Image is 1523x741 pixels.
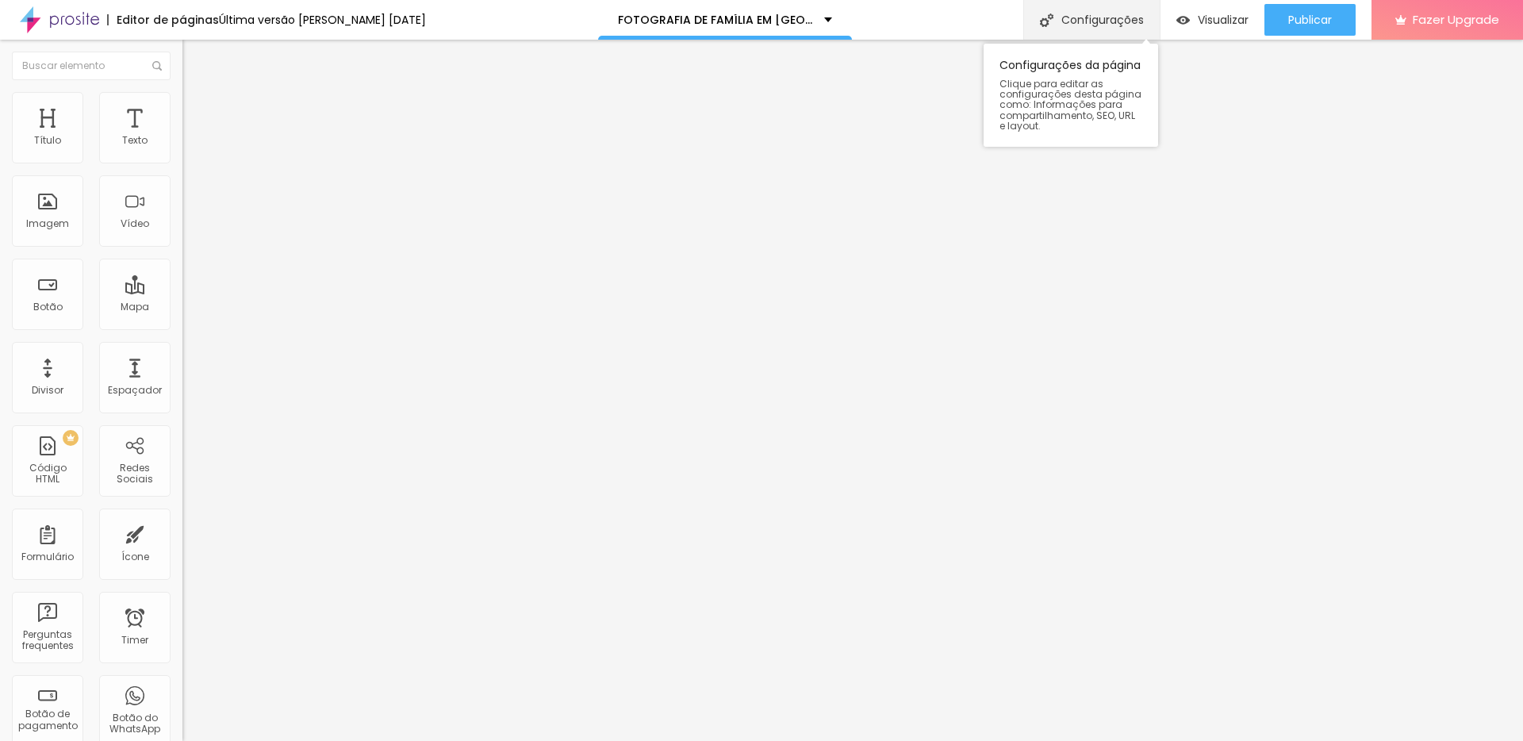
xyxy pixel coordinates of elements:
[121,635,148,646] div: Timer
[1413,13,1499,26] span: Fazer Upgrade
[103,712,166,735] div: Botão do WhatsApp
[182,40,1523,741] iframe: To enrich screen reader interactions, please activate Accessibility in Grammarly extension settings
[32,385,63,396] div: Divisor
[16,629,79,652] div: Perguntas frequentes
[121,218,149,229] div: Vídeo
[12,52,171,80] input: Buscar elemento
[1176,13,1190,27] img: view-1.svg
[219,14,426,25] div: Última versão [PERSON_NAME] [DATE]
[1264,4,1356,36] button: Publicar
[107,14,219,25] div: Editor de páginas
[21,551,74,562] div: Formulário
[16,463,79,486] div: Código HTML
[1288,13,1332,26] span: Publicar
[1198,13,1249,26] span: Visualizar
[618,14,812,25] p: FOTOGRAFIA DE FAMÍLIA EM [GEOGRAPHIC_DATA]
[999,79,1142,131] span: Clique para editar as configurações desta página como: Informações para compartilhamento, SEO, UR...
[1160,4,1264,36] button: Visualizar
[121,551,149,562] div: Ícone
[121,301,149,313] div: Mapa
[26,218,69,229] div: Imagem
[108,385,162,396] div: Espaçador
[34,135,61,146] div: Título
[33,301,63,313] div: Botão
[984,44,1158,147] div: Configurações da página
[103,463,166,486] div: Redes Sociais
[1040,13,1053,27] img: Icone
[122,135,148,146] div: Texto
[16,708,79,731] div: Botão de pagamento
[152,61,162,71] img: Icone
